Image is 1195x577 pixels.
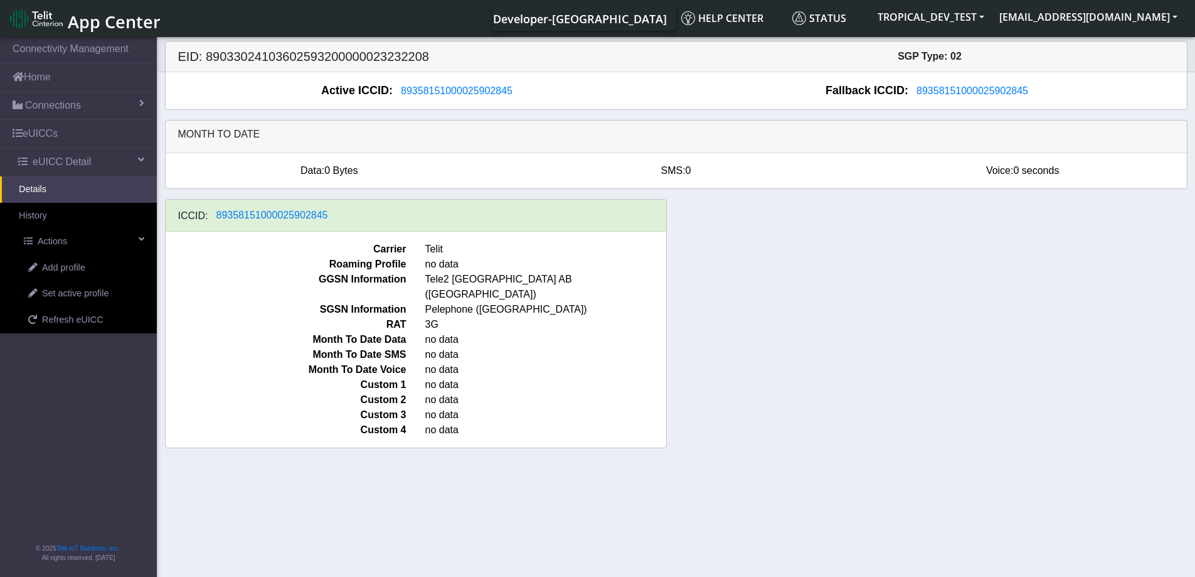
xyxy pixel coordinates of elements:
[416,377,676,392] span: no data
[792,11,846,25] span: Status
[208,207,336,224] button: 89358151000025902845
[42,287,109,301] span: Set active profile
[156,272,416,302] span: GGSN Information
[826,82,908,99] span: Fallback ICCID:
[1013,165,1059,176] span: 0 seconds
[178,128,1174,140] h6: Month to date
[416,392,676,407] span: no data
[416,257,676,272] span: no data
[42,313,104,327] span: Refresh eUICC
[169,49,676,64] h5: EID: 89033024103602593200000023232208
[156,423,416,438] span: Custom 4
[986,165,1014,176] span: Voice:
[416,362,676,377] span: no data
[156,332,416,347] span: Month To Date Data
[178,210,208,222] h6: ICCID:
[401,85,513,96] span: 89358151000025902845
[661,165,685,176] span: SMS:
[992,6,1185,28] button: [EMAIL_ADDRESS][DOMAIN_NAME]
[156,242,416,257] span: Carrier
[156,377,416,392] span: Custom 1
[792,11,806,25] img: status.svg
[9,307,157,333] a: Refresh eUICC
[56,545,119,552] a: Telit IoT Solutions, Inc.
[68,10,161,33] span: App Center
[10,9,63,29] img: logo-telit-cinterion-gw-new.png
[9,281,157,307] a: Set active profile
[416,302,676,317] span: Pelephone ([GEOGRAPHIC_DATA])
[42,261,85,275] span: Add profile
[33,154,91,170] span: eUICC Detail
[870,6,992,28] button: TROPICAL_DEV_TEST
[324,165,358,176] span: 0 Bytes
[156,407,416,423] span: Custom 3
[321,82,393,99] span: Active ICCID:
[908,83,1036,99] button: 89358151000025902845
[416,272,676,302] span: Tele2 [GEOGRAPHIC_DATA] AB ([GEOGRAPHIC_DATA])
[5,229,157,255] a: Actions
[416,423,676,438] span: no data
[416,242,676,257] span: Telit
[38,235,67,249] span: Actions
[300,165,324,176] span: Data:
[416,407,676,423] span: no data
[10,5,159,32] a: App Center
[416,317,676,332] span: 3G
[156,347,416,362] span: Month To Date SMS
[898,51,962,62] span: SGP Type: 02
[686,165,691,176] span: 0
[493,11,667,26] span: Developer-[GEOGRAPHIC_DATA]
[25,98,81,113] span: Connections
[156,257,416,272] span: Roaming Profile
[916,85,1028,96] span: 89358151000025902845
[416,332,676,347] span: no data
[5,148,157,176] a: eUICC Detail
[492,6,666,31] a: Your current platform instance
[156,302,416,317] span: SGSN Information
[393,83,521,99] button: 89358151000025902845
[156,362,416,377] span: Month To Date Voice
[156,392,416,407] span: Custom 2
[681,11,763,25] span: Help center
[681,11,695,25] img: knowledge.svg
[787,6,870,31] a: Status
[216,210,328,220] span: 89358151000025902845
[9,255,157,281] a: Add profile
[156,317,416,332] span: RAT
[416,347,676,362] span: no data
[676,6,787,31] a: Help center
